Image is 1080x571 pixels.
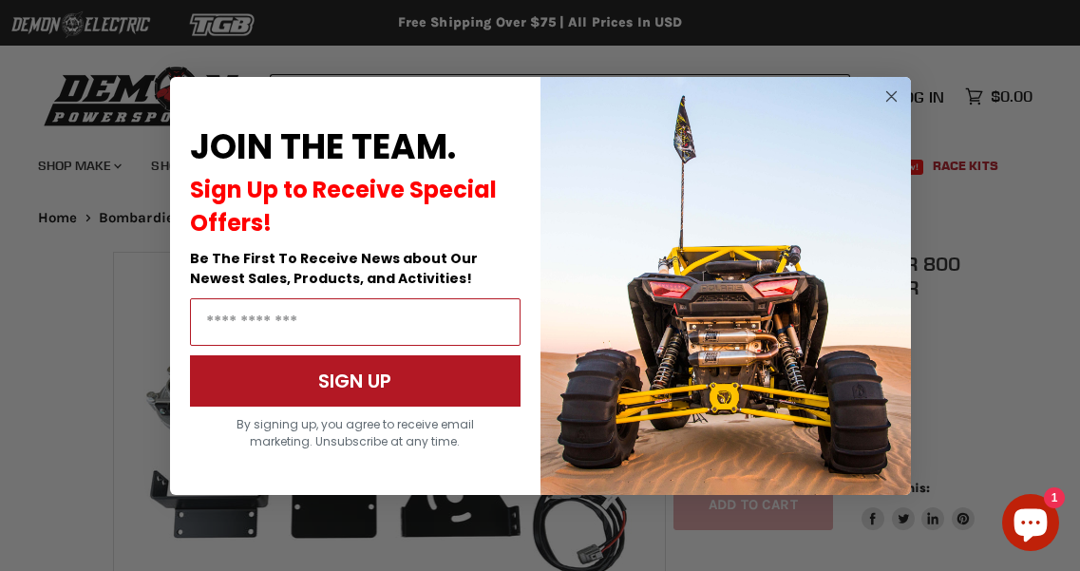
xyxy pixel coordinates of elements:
span: By signing up, you agree to receive email marketing. Unsubscribe at any time. [237,416,474,449]
img: a9095488-b6e7-41ba-879d-588abfab540b.jpeg [540,77,911,495]
button: Close dialog [880,85,903,108]
span: Sign Up to Receive Special Offers! [190,174,497,238]
button: SIGN UP [190,355,521,407]
span: JOIN THE TEAM. [190,123,456,171]
span: Be The First To Receive News about Our Newest Sales, Products, and Activities! [190,249,478,288]
input: Email Address [190,298,521,346]
inbox-online-store-chat: Shopify online store chat [996,494,1065,556]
